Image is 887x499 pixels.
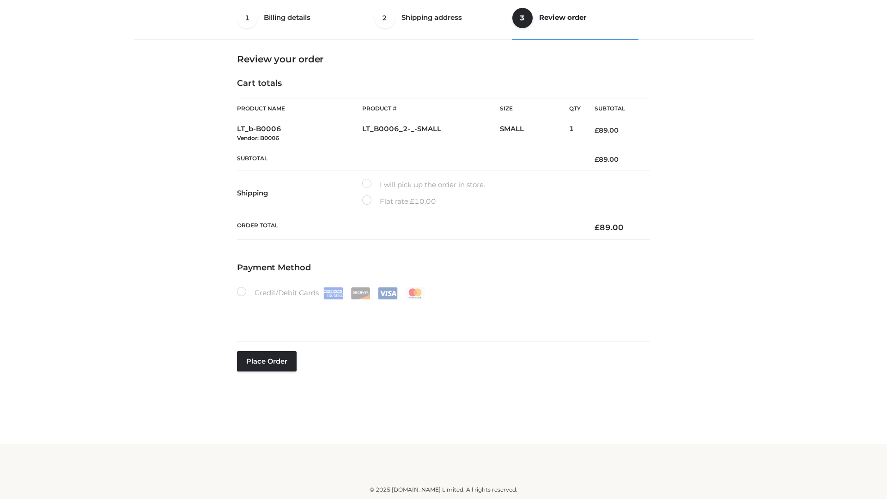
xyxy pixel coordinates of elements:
th: Order Total [237,215,581,240]
iframe: Secure payment input frame [235,298,648,331]
bdi: 89.00 [595,155,619,164]
bdi: 89.00 [595,126,619,134]
img: Visa [378,287,398,299]
th: Subtotal [581,98,650,119]
th: Shipping [237,171,362,215]
img: Mastercard [405,287,425,299]
h4: Cart totals [237,79,650,89]
img: Discover [351,287,371,299]
div: © 2025 [DOMAIN_NAME] Limited. All rights reserved. [137,485,750,494]
button: Place order [237,351,297,371]
td: LT_b-B0006 [237,119,362,148]
img: Amex [323,287,343,299]
h3: Review your order [237,54,650,65]
span: £ [595,223,600,232]
td: 1 [569,119,581,148]
span: £ [595,155,599,164]
span: £ [410,197,414,206]
bdi: 10.00 [410,197,436,206]
th: Subtotal [237,148,581,170]
th: Qty [569,98,581,119]
span: £ [595,126,599,134]
th: Product # [362,98,500,119]
small: Vendor: B0006 [237,134,279,141]
h4: Payment Method [237,263,650,273]
th: Product Name [237,98,362,119]
td: SMALL [500,119,569,148]
label: Credit/Debit Cards [237,287,426,299]
label: Flat rate: [362,195,436,207]
bdi: 89.00 [595,223,624,232]
th: Size [500,98,565,119]
td: LT_B0006_2-_-SMALL [362,119,500,148]
label: I will pick up the order in store. [362,179,485,191]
